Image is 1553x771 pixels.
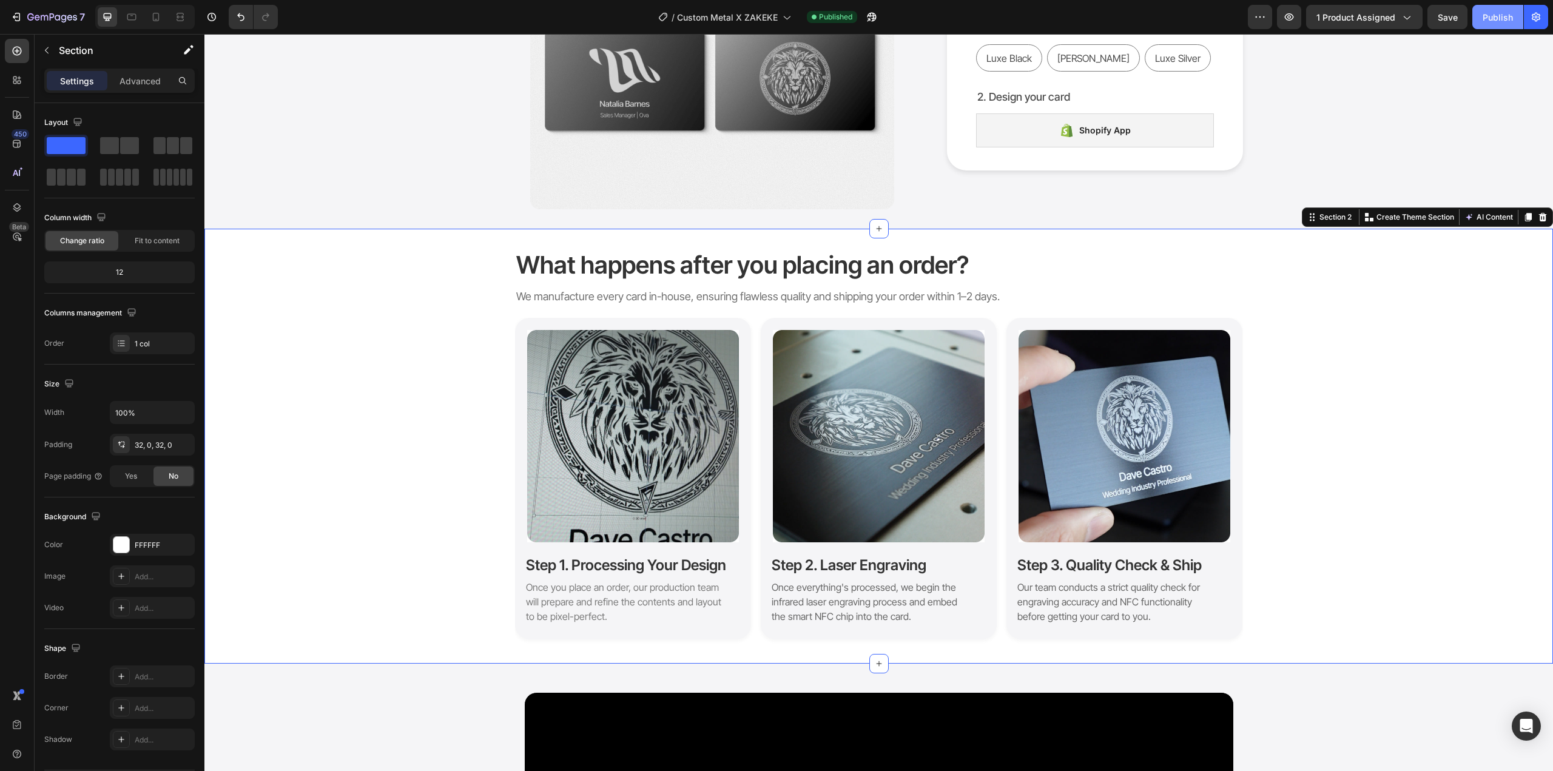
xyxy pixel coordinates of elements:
div: Image [44,571,66,582]
p: Step 1. Processing Your Design [322,524,545,539]
div: Page padding [44,471,103,482]
div: Add... [135,703,192,714]
div: Size [44,376,76,392]
div: Shadow [44,734,72,745]
img: gempages_529781543787300071-392acfe3-0932-41f7-8f93-e19630996e3d.jpg [814,296,1026,508]
div: Order [44,338,64,349]
div: Rich Text Editor. Editing area: main [566,545,763,591]
button: Publish [1472,5,1523,29]
div: Add... [135,735,192,746]
div: Publish [1483,11,1513,24]
iframe: Design area [204,34,1553,771]
p: Advanced [120,75,161,87]
p: We manufacture every card in-house, ensuring flawless quality and shipping your order within 1–2 ... [312,253,795,272]
div: 450 [12,129,29,139]
span: Fit to content [135,235,180,246]
div: Video [44,602,64,613]
button: 1 product assigned [1306,5,1423,29]
div: Open Intercom Messenger [1512,712,1541,741]
span: / [672,11,675,24]
button: 7 [5,5,90,29]
div: Width [44,407,64,418]
div: Columns management [44,305,139,322]
div: Corner [44,702,69,713]
h2: Rich Text Editor. Editing area: main [320,522,547,540]
div: FFFFFF [135,540,192,551]
div: Shape [44,641,83,657]
div: Column width [44,210,109,226]
p: Settings [60,75,94,87]
div: Shopify App [875,89,926,104]
div: Color [44,539,63,550]
div: Border [44,671,68,682]
span: Yes [125,471,137,482]
span: Once everything's processed, we begin the infrared laser engraving process and embed the smart NF... [567,547,753,588]
div: 12 [47,264,192,281]
h2: What happens after you placing an order? [311,214,1039,248]
h2: Step 3. Quality Check & Ship [812,522,1038,540]
span: Change ratio [60,235,104,246]
div: Beta [9,222,29,232]
span: Published [819,12,852,22]
div: Add... [135,672,192,682]
div: Add... [135,603,192,614]
span: Our team conducts a strict quality check for engraving accuracy and NFC functionality before gett... [813,547,995,588]
div: Padding [44,439,72,450]
button: AI Content [1258,176,1311,190]
div: Layout [44,115,85,131]
img: gempages_529781543787300071-72e2abc0-3627-4f22-8902-38b687040072.jpg [323,296,534,508]
span: No [169,471,178,482]
div: Add... [135,571,192,582]
span: Save [1438,12,1458,22]
div: Rich Text Editor. Editing area: main [320,545,522,591]
div: 1 col [135,338,192,349]
img: gempages_529781543787300071-357a4fe8-407f-49f9-a606-d215a6763e64.jpg [568,296,780,508]
span: Custom Metal X ZAKEKE [677,11,778,24]
p: Section [59,43,158,58]
h2: Step 2. Laser Engraving [566,522,792,540]
div: Undo/Redo [229,5,278,29]
p: 7 [79,10,85,24]
span: 1 product assigned [1316,11,1395,24]
button: Save [1427,5,1467,29]
div: Section 2 [1113,178,1150,189]
p: Create Theme Section [1172,178,1250,189]
div: Background [44,509,103,525]
div: 32, 0, 32, 0 [135,440,192,451]
input: Auto [110,402,194,423]
p: 2. Design your card [773,53,1008,73]
span: Once you place an order, our production team will prepare and refine the contents and layout to b... [322,547,517,588]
